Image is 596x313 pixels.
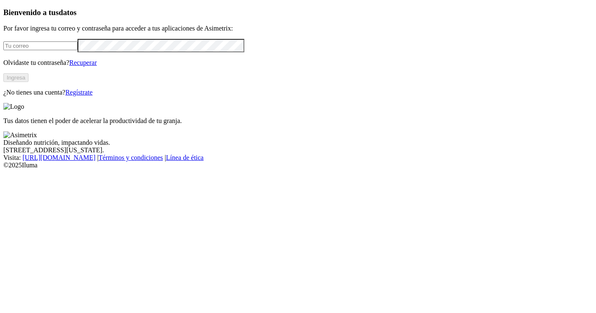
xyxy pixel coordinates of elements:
div: © 2025 Iluma [3,162,593,169]
a: Línea de ética [166,154,204,161]
div: Diseñando nutrición, impactando vidas. [3,139,593,146]
a: Recuperar [69,59,97,66]
a: Términos y condiciones [98,154,163,161]
div: [STREET_ADDRESS][US_STATE]. [3,146,593,154]
p: Olvidaste tu contraseña? [3,59,593,67]
h3: Bienvenido a tus [3,8,593,17]
span: datos [59,8,77,17]
a: [URL][DOMAIN_NAME] [23,154,96,161]
input: Tu correo [3,41,78,50]
a: Regístrate [65,89,93,96]
img: Asimetrix [3,131,37,139]
img: Logo [3,103,24,110]
p: ¿No tienes una cuenta? [3,89,593,96]
button: Ingresa [3,73,29,82]
p: Tus datos tienen el poder de acelerar la productividad de tu granja. [3,117,593,125]
p: Por favor ingresa tu correo y contraseña para acceder a tus aplicaciones de Asimetrix: [3,25,593,32]
div: Visita : | | [3,154,593,162]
